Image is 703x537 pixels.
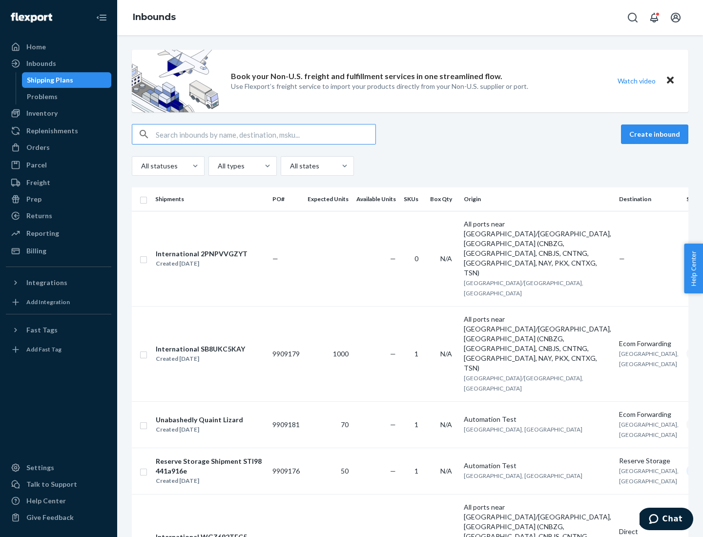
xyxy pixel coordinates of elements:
[156,476,264,486] div: Created [DATE]
[27,92,58,102] div: Problems
[619,421,679,438] span: [GEOGRAPHIC_DATA], [GEOGRAPHIC_DATA]
[464,472,582,479] span: [GEOGRAPHIC_DATA], [GEOGRAPHIC_DATA]
[390,350,396,358] span: —
[231,71,502,82] p: Book your Non-U.S. freight and fulfillment services in one streamlined flow.
[140,161,141,171] input: All statuses
[133,12,176,22] a: Inbounds
[426,187,460,211] th: Box Qty
[390,467,396,475] span: —
[464,414,611,424] div: Automation Test
[644,8,664,27] button: Open notifications
[619,410,679,419] div: Ecom Forwarding
[664,74,677,88] button: Close
[26,59,56,68] div: Inbounds
[156,354,245,364] div: Created [DATE]
[6,510,111,525] button: Give Feedback
[156,415,243,425] div: Unabashedly Quaint Lizard
[26,325,58,335] div: Fast Tags
[611,74,662,88] button: Watch video
[26,194,41,204] div: Prep
[6,493,111,509] a: Help Center
[6,140,111,155] a: Orders
[6,123,111,139] a: Replenishments
[26,160,47,170] div: Parcel
[414,350,418,358] span: 1
[414,467,418,475] span: 1
[269,187,304,211] th: PO#
[6,460,111,475] a: Settings
[464,279,583,297] span: [GEOGRAPHIC_DATA]/[GEOGRAPHIC_DATA], [GEOGRAPHIC_DATA]
[390,254,396,263] span: —
[440,350,452,358] span: N/A
[619,467,679,485] span: [GEOGRAPHIC_DATA], [GEOGRAPHIC_DATA]
[6,275,111,290] button: Integrations
[156,249,248,259] div: International 2PNPVVGZYT
[92,8,111,27] button: Close Navigation
[390,420,396,429] span: —
[400,187,426,211] th: SKUs
[22,72,112,88] a: Shipping Plans
[156,344,245,354] div: International SB8UKC5KAY
[619,350,679,368] span: [GEOGRAPHIC_DATA], [GEOGRAPHIC_DATA]
[464,374,583,392] span: [GEOGRAPHIC_DATA]/[GEOGRAPHIC_DATA], [GEOGRAPHIC_DATA]
[26,278,67,288] div: Integrations
[619,254,625,263] span: —
[6,175,111,190] a: Freight
[26,143,50,152] div: Orders
[6,56,111,71] a: Inbounds
[440,420,452,429] span: N/A
[684,244,703,293] button: Help Center
[619,339,679,349] div: Ecom Forwarding
[6,322,111,338] button: Fast Tags
[6,39,111,55] a: Home
[26,228,59,238] div: Reporting
[640,508,693,532] iframe: Opens a widget where you can chat to one of our agents
[6,294,111,310] a: Add Integration
[26,479,77,489] div: Talk to Support
[341,467,349,475] span: 50
[269,448,304,494] td: 9909176
[414,420,418,429] span: 1
[156,456,264,476] div: Reserve Storage Shipment STI98441a916e
[464,314,611,373] div: All ports near [GEOGRAPHIC_DATA]/[GEOGRAPHIC_DATA], [GEOGRAPHIC_DATA] (CNBZG, [GEOGRAPHIC_DATA], ...
[156,124,375,144] input: Search inbounds by name, destination, msku...
[26,126,78,136] div: Replenishments
[414,254,418,263] span: 0
[341,420,349,429] span: 70
[269,306,304,401] td: 9909179
[440,467,452,475] span: N/A
[460,187,615,211] th: Origin
[22,89,112,104] a: Problems
[6,208,111,224] a: Returns
[352,187,400,211] th: Available Units
[26,496,66,506] div: Help Center
[26,108,58,118] div: Inventory
[6,191,111,207] a: Prep
[26,178,50,187] div: Freight
[26,513,74,522] div: Give Feedback
[304,187,352,211] th: Expected Units
[464,461,611,471] div: Automation Test
[6,342,111,357] a: Add Fast Tag
[621,124,688,144] button: Create inbound
[440,254,452,263] span: N/A
[231,82,528,91] p: Use Flexport’s freight service to import your products directly from your Non-U.S. supplier or port.
[125,3,184,32] ol: breadcrumbs
[333,350,349,358] span: 1000
[11,13,52,22] img: Flexport logo
[26,211,52,221] div: Returns
[619,456,679,466] div: Reserve Storage
[289,161,290,171] input: All states
[6,226,111,241] a: Reporting
[6,476,111,492] button: Talk to Support
[615,187,682,211] th: Destination
[619,527,679,537] div: Direct
[6,157,111,173] a: Parcel
[217,161,218,171] input: All types
[26,463,54,473] div: Settings
[151,187,269,211] th: Shipments
[464,426,582,433] span: [GEOGRAPHIC_DATA], [GEOGRAPHIC_DATA]
[666,8,685,27] button: Open account menu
